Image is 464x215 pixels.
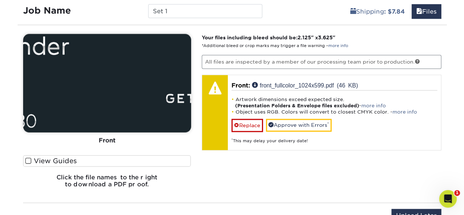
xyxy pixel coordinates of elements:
[23,155,191,166] label: View Guides
[231,132,437,144] div: This may delay your delivery date!
[148,4,262,18] input: Enter a job name
[235,103,359,108] strong: (Presentation Folders & Envelope files excluded)
[202,43,348,48] small: *Additional bleed or crop marks may trigger a file warning –
[23,132,191,148] div: Front
[231,109,437,115] li: Object uses RGB. Colors will convert to closest CMYK color. -
[361,103,386,108] a: more info
[202,35,335,40] strong: Your files including bleed should be: " x "
[328,43,348,48] a: more info
[350,8,356,15] span: shipping
[318,35,333,40] span: 3.625
[231,82,250,89] span: Front:
[416,8,422,15] span: files
[23,174,191,194] h6: Click the file names to the right to download a PDF proof.
[439,190,457,208] iframe: Intercom live chat
[392,109,417,115] a: more info
[266,119,332,131] a: Approve with Errors*
[231,119,263,132] a: Replace
[346,4,410,19] a: Shipping: $7.84
[23,5,71,16] strong: Job Name
[412,4,441,19] a: Files
[384,8,405,15] b: : $7.84
[454,190,460,196] span: 1
[297,35,311,40] span: 2.125
[202,55,441,69] p: All files are inspected by a member of our processing team prior to production.
[252,82,358,88] a: front_fullcolor_1024x599.pdf (46 KB)
[231,96,437,109] li: Artwork dimensions exceed expected size. -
